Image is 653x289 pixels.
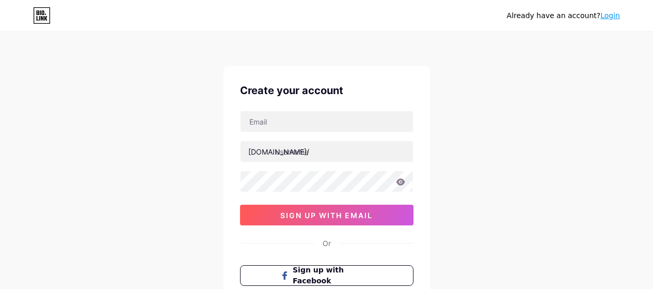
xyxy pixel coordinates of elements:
button: Sign up with Facebook [240,265,413,286]
button: sign up with email [240,205,413,225]
div: Already have an account? [507,10,620,21]
div: [DOMAIN_NAME]/ [248,146,309,157]
a: Login [600,11,620,20]
div: Create your account [240,83,413,98]
span: Sign up with Facebook [293,265,373,286]
input: username [241,141,413,162]
span: sign up with email [280,211,373,220]
input: Email [241,111,413,132]
div: Or [323,238,331,249]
